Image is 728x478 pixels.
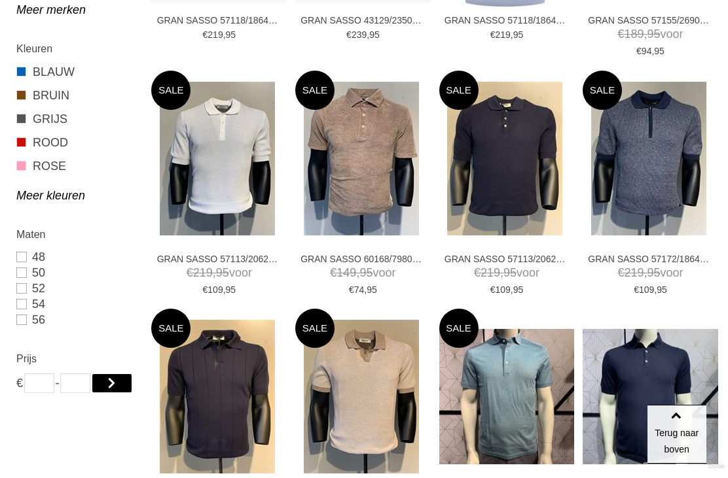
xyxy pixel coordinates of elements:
[223,29,226,40] span: ,
[647,266,661,279] span: 95
[160,320,275,473] img: GRAN SASSO 57191/20660 Polo's
[16,158,137,175] a: ROSE
[513,284,524,295] span: 95
[624,266,644,279] span: 219
[16,2,137,18] a: Meer merken
[203,284,208,295] span: €
[359,266,373,279] span: 95
[511,284,513,295] span: ,
[654,284,657,295] span: ,
[354,284,365,295] span: 74
[304,320,419,473] img: GRAN SASSO 57155/26901 Polo's
[16,87,137,104] a: BRUIN
[513,29,524,40] span: 95
[346,29,352,40] span: €
[300,253,425,265] a: GRAN SASSO 60168/79801 Polo's
[474,266,481,279] span: €
[356,266,359,279] span: ,
[226,284,236,295] span: 95
[16,41,137,57] h2: Kleuren
[337,266,356,279] span: 149
[439,329,575,464] img: GRAN SASSO 60103/72700 Polo's
[16,134,137,151] a: ROOD
[445,265,569,281] span: voor
[352,29,367,40] span: 239
[511,29,513,40] span: ,
[624,27,644,41] span: 189
[591,82,706,235] img: GRAN SASSO 57172/18647 Polo's
[16,63,137,80] a: BLAUW
[16,265,137,281] a: 50
[642,46,652,56] span: 94
[583,329,718,464] img: GRAN SASSO 57119/20615 Polo's
[445,253,569,265] a: GRAN SASSO 57113/20620 Polo's
[639,284,654,295] span: 109
[157,265,282,281] span: voor
[16,312,137,328] a: 56
[495,284,510,295] span: 109
[636,46,642,56] span: €
[16,111,137,128] a: GRIJS
[657,284,667,295] span: 95
[16,188,137,203] a: Meer kleuren
[157,253,282,265] a: GRAN SASSO 57113/20620 Polo's
[16,226,137,243] h2: Maten
[367,284,377,295] span: 95
[367,29,369,40] span: ,
[187,266,193,279] span: €
[16,281,137,296] a: 52
[500,266,503,279] span: ,
[445,14,569,26] a: GRAN SASSO 57118/18641 Polo's
[503,266,517,279] span: 95
[193,266,213,279] span: 219
[16,296,137,312] a: 54
[495,29,510,40] span: 219
[654,46,664,56] span: 95
[617,27,624,41] span: €
[213,266,216,279] span: ,
[300,14,425,26] a: GRAN SASSO 43129/23503 Polo's
[644,27,647,41] span: ,
[16,249,137,265] a: 48
[300,265,425,281] span: voor
[330,266,337,279] span: €
[160,82,275,235] img: GRAN SASSO 57113/20620 Polo's
[588,265,712,281] span: voor
[447,82,562,235] img: GRAN SASSO 57113/20620 Polo's
[216,266,229,279] span: 95
[223,284,226,295] span: ,
[588,14,712,26] a: GRAN SASSO 57155/26901 Polo's
[349,284,354,295] span: €
[157,14,282,26] a: GRAN SASSO 57118/18641 Polo's
[208,284,223,295] span: 109
[588,26,712,43] span: voor
[647,405,706,464] a: Terug naar boven
[588,253,712,265] a: GRAN SASSO 57172/18647 Polo's
[651,46,654,56] span: ,
[481,266,500,279] span: 219
[16,350,137,367] h2: Prijs
[16,373,23,393] span: €
[369,29,380,40] span: 95
[490,284,496,295] span: €
[647,27,661,41] span: 95
[226,29,236,40] span: 95
[644,266,647,279] span: ,
[203,29,208,40] span: €
[55,373,59,393] span: -
[208,29,223,40] span: 219
[617,266,624,279] span: €
[634,284,639,295] span: €
[490,29,496,40] span: €
[304,82,419,235] img: GRAN SASSO 60168/79801 Polo's
[364,284,367,295] span: ,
